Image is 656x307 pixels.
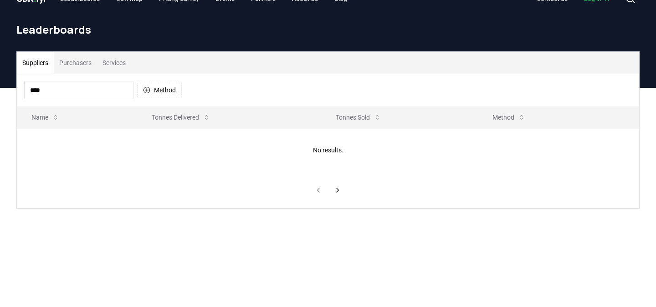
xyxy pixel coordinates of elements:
button: Tonnes Delivered [144,108,217,126]
button: next page [330,181,345,199]
button: Tonnes Sold [328,108,388,126]
h1: Leaderboards [16,22,640,37]
button: Services [97,52,131,74]
button: Purchasers [54,52,97,74]
button: Method [485,108,533,126]
button: Method [137,83,182,97]
td: No results. [17,128,639,172]
button: Name [24,108,67,126]
button: Suppliers [17,52,54,74]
